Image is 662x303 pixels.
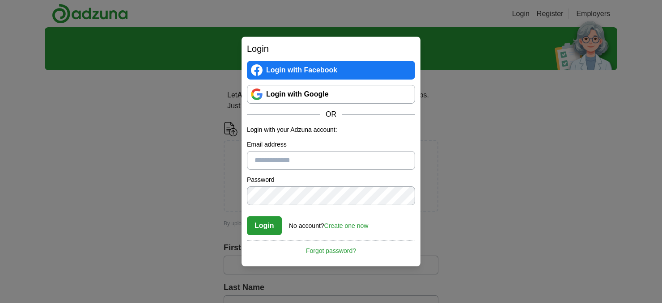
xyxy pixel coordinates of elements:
a: Forgot password? [247,240,415,256]
a: Login with Google [247,85,415,104]
button: Login [247,216,282,235]
h2: Login [247,42,415,55]
span: OR [320,109,342,120]
a: Login with Facebook [247,61,415,80]
div: No account? [289,216,368,231]
label: Password [247,175,415,185]
a: Create one now [324,222,369,229]
p: Login with your Adzuna account: [247,125,415,135]
label: Email address [247,140,415,149]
